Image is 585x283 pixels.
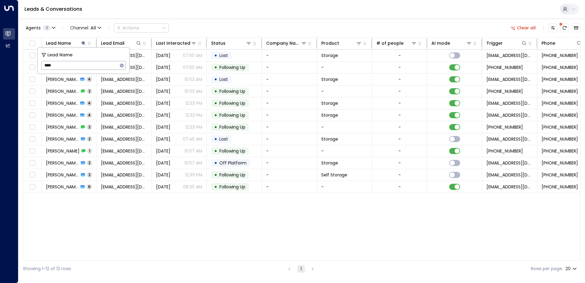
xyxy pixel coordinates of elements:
[156,40,197,47] div: Last Interacted
[87,124,92,130] span: 2
[219,112,245,118] span: Following Up
[542,100,578,106] span: +447423125950
[321,52,338,58] span: Storage
[219,184,245,190] span: Following Up
[219,160,247,166] span: Off Platform
[214,158,217,168] div: •
[542,184,578,190] span: +447482240096
[542,40,555,47] div: Phone
[542,124,578,130] span: +447423125950
[321,100,338,106] span: Storage
[46,100,78,106] span: Justin Whitehouse
[28,159,36,167] span: Toggle select row
[398,100,401,106] div: -
[184,76,202,82] p: 10:03 AM
[214,74,217,85] div: •
[219,172,245,178] span: Following Up
[297,265,305,273] button: page 1
[156,124,170,130] span: Jul 31, 2025
[28,183,36,191] span: Toggle select row
[114,23,169,32] button: Actions
[156,172,170,178] span: May 03, 2025
[185,112,202,118] p: 12:33 PM
[185,124,202,130] p: 12:33 PM
[86,100,92,106] span: 4
[101,160,147,166] span: j3nw@hotmail.co.uk
[321,40,362,47] div: Product
[486,52,533,58] span: leads@space-station.co.uk
[398,112,401,118] div: -
[156,148,170,154] span: Jul 26, 2025
[262,133,317,145] td: -
[101,76,147,82] span: lewishouston@hotmail.com
[88,148,92,153] span: 1
[266,40,307,47] div: Company Name
[28,135,36,143] span: Toggle select row
[262,85,317,97] td: -
[317,181,372,193] td: -
[214,110,217,120] div: •
[321,40,339,47] div: Product
[486,112,533,118] span: justinkwhitehouse@googlemail.com
[219,64,245,70] span: Following Up
[262,109,317,121] td: -
[28,171,36,179] span: Toggle select row
[542,148,578,154] span: +447814299932
[431,40,450,47] div: AI mode
[101,112,147,118] span: justinkwhitehouse@googlemail.com
[431,40,472,47] div: AI mode
[266,40,301,47] div: Company Name
[219,52,228,58] span: Lost
[23,24,58,32] button: Agents1
[486,184,533,190] span: leads@space-station.co.uk
[317,121,372,133] td: -
[28,123,36,131] span: Toggle select row
[321,76,338,82] span: Storage
[86,112,92,118] span: 4
[317,62,372,73] td: -
[101,184,147,190] span: lozbod498@hotmail.com
[28,40,36,47] span: Toggle select all
[46,40,71,47] div: Lead Name
[46,124,79,130] span: Justin Whitehouse
[321,160,338,166] span: Storage
[214,170,217,180] div: •
[101,88,147,94] span: lewishouston@hotmail.com
[376,40,417,47] div: # of people
[486,40,527,47] div: Trigger
[398,184,401,190] div: -
[262,74,317,85] td: -
[542,52,578,58] span: +447022131316
[486,160,533,166] span: leads@space-station.co.uk
[321,172,347,178] span: Self Storage
[184,88,202,94] p: 10:03 AM
[101,40,142,47] div: Lead Email
[101,136,147,142] span: justinkwhitehouse@googlemail.com
[28,52,36,59] span: Toggle select row
[486,100,533,106] span: justinkwhitehouse@googlemail.com
[542,136,578,142] span: +447423125950
[26,26,41,30] span: Agents
[156,76,170,82] span: Aug 05, 2025
[219,88,245,94] span: Following Up
[398,148,401,154] div: -
[219,124,245,130] span: Following Up
[262,121,317,133] td: -
[285,265,317,273] nav: pagination navigation
[87,184,92,189] span: 6
[542,76,578,82] span: +447999663611
[214,62,217,73] div: •
[211,40,252,47] div: Status
[46,148,80,154] span: Jennifer Waterhouse
[508,24,538,32] button: Clear all
[486,136,533,142] span: leads@space-station.co.uk
[87,136,92,141] span: 2
[156,52,170,58] span: Aug 12, 2025
[321,136,338,142] span: Storage
[219,76,228,82] span: Lost
[398,160,401,166] div: -
[28,147,36,155] span: Toggle select row
[23,266,71,272] div: Showing 1-12 of 12 rows
[214,50,217,61] div: •
[46,88,79,94] span: Lewis Houston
